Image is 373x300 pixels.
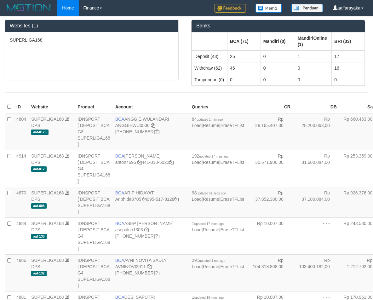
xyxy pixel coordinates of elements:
[29,217,75,254] td: DPS
[113,113,189,150] td: ANGGIE WULANDARI [PHONE_NUMBER]
[75,217,113,254] td: IDNSPORT [ DEPOSIT BCA G4 SUPERLIGA168 ]
[115,117,124,122] span: BCA
[247,101,293,113] th: CR
[203,227,219,232] a: Resume
[192,74,227,85] td: Tampungan (0)
[255,4,282,13] img: Button%20Memo.svg
[192,227,202,232] a: Load
[31,271,47,276] span: aaf-132
[31,258,64,263] a: SUPERLIGA168
[115,153,124,159] span: BCA
[14,101,29,113] th: ID
[192,190,244,202] span: | |
[215,4,246,13] img: Feedback.jpg
[14,187,29,217] td: 4870
[113,217,189,254] td: ASEP [PERSON_NAME] [PHONE_NUMBER]
[31,234,47,239] span: aaf-130
[31,295,64,300] a: SUPERLIGA168
[192,190,226,195] span: 98
[293,187,339,217] td: Rp 37.100.084,00
[291,4,323,12] img: panduan.png
[220,197,244,202] a: EraseTFList
[115,197,141,202] a: Ariphida8705
[247,254,293,291] td: Rp 104.318.808,00
[192,160,202,165] a: Load
[14,254,29,291] td: 4886
[192,123,202,128] a: Load
[261,74,295,85] td: 0
[192,258,225,263] span: 291
[196,23,360,29] h3: Banks
[31,130,49,135] span: aaf-0125
[220,264,244,269] a: EraseTFList
[192,62,227,74] td: Withdraw (62)
[115,221,124,226] span: BCA
[75,254,113,291] td: IDNSPORT [ DEPOSIT BCA G4 SUPERLIGA168 ]
[155,234,159,239] a: Copy 4062281875 to clipboard
[113,150,189,187] td: [PERSON_NAME] 441-013-5022
[115,295,124,300] span: BCA
[155,129,159,134] a: Copy 4062213373 to clipboard
[192,221,244,232] span: | |
[75,150,113,187] td: IDNSPORT [ DEPOSIT BCA G4 SUPERLIGA168 ]
[199,259,225,262] span: updated 1 min ago
[115,123,150,128] a: ANGGIEWU0506
[113,101,189,113] th: Account
[194,296,224,299] span: updated 18 mins ago
[220,160,244,165] a: EraseTFList
[247,150,293,187] td: Rp 30.671.900,00
[29,254,75,291] td: DPS
[261,32,295,50] th: Group: activate to sort column ascending
[192,295,224,300] span: 1
[220,227,244,232] a: EraseTFList
[332,32,365,50] th: Group: activate to sort column ascending
[31,153,64,159] a: SUPERLIGA168
[31,117,64,122] a: SUPERLIGA168
[10,37,174,43] p: SUPERLIGA168
[115,160,136,165] a: anton4695
[192,50,227,62] td: Deposit (43)
[332,74,365,85] td: 0
[332,50,365,62] td: 17
[261,50,295,62] td: 0
[174,197,179,202] a: Copy 0955178128 to clipboard
[192,264,202,269] a: Load
[203,123,219,128] a: Resume
[247,187,293,217] td: Rp 37.852.380,00
[151,123,155,128] a: Copy ANGGIEWU0506 to clipboard
[295,62,332,74] td: 0
[75,113,113,150] td: IDNSPORT [ DEPOSIT BCA G3 SUPERLIGA168 ]
[189,101,247,113] th: Queries
[31,190,64,195] a: SUPERLIGA168
[194,222,224,226] span: updated 17 mins ago
[192,258,244,269] span: | |
[293,254,339,291] td: Rp 103.400.182,00
[29,150,75,187] td: DPS
[142,197,147,202] a: Copy Ariphida8705 to clipboard
[14,113,29,150] td: 4804
[75,101,113,113] th: Product
[5,3,53,13] img: MOTION_logo.png
[227,62,261,74] td: 46
[192,221,224,226] span: 1
[203,197,219,202] a: Resume
[14,217,29,254] td: 4884
[113,254,189,291] td: AVNI NOVITA SADLY [PHONE_NUMBER]
[203,264,219,269] a: Resume
[155,270,159,275] a: Copy 4062280135 to clipboard
[115,264,146,269] a: AVNINOVI2911
[293,101,339,113] th: DB
[113,187,189,217] td: ARIP HIDAYAT 095-517-8128
[29,187,75,217] td: DPS
[29,113,75,150] td: DPS
[227,32,261,50] th: Group: activate to sort column ascending
[192,153,229,159] span: 192
[14,150,29,187] td: 4914
[115,227,143,232] a: asepulun1303
[220,123,244,128] a: EraseTFList
[144,227,149,232] a: Copy asepulun1303 to clipboard
[31,221,64,226] a: SUPERLIGA168
[295,32,332,50] th: Group: activate to sort column ascending
[197,118,223,121] span: updated 1 min ago
[115,190,124,195] span: BCA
